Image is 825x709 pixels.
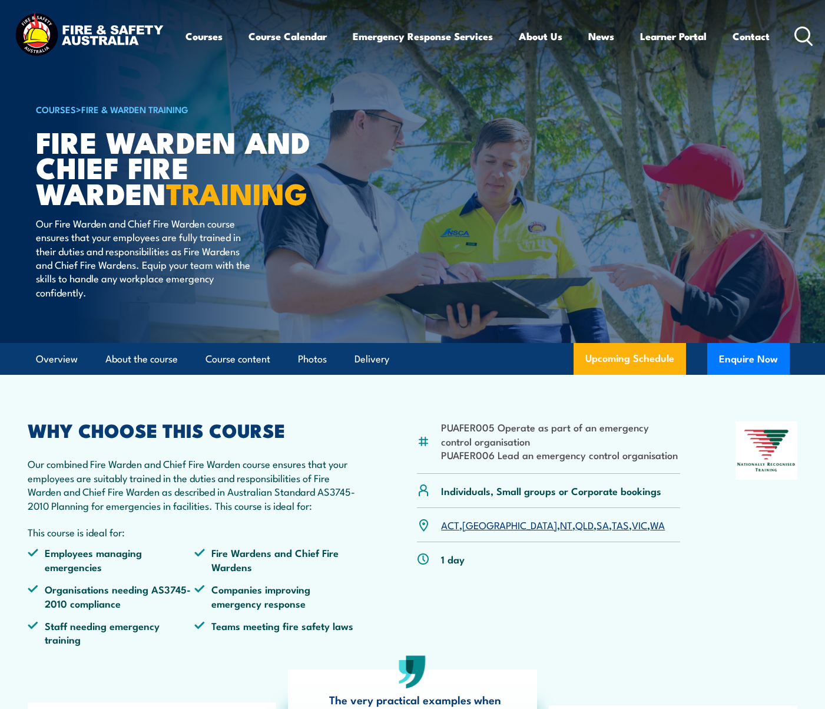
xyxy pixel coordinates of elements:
p: Our Fire Warden and Chief Fire Warden course ensures that your employees are fully trained in the... [36,216,251,299]
li: Companies improving emergency response [194,582,361,610]
a: About the course [105,344,178,375]
li: PUAFER005 Operate as part of an emergency control organisation [441,420,680,448]
p: 1 day [441,552,465,566]
a: Overview [36,344,78,375]
h2: WHY CHOOSE THIS COURSE [28,421,362,438]
a: VIC [632,517,647,532]
h6: > [36,102,327,116]
a: Delivery [354,344,389,375]
li: Staff needing emergency training [28,619,194,647]
img: Nationally Recognised Training logo. [735,421,797,480]
a: TAS [612,517,629,532]
a: QLD [575,517,594,532]
a: ACT [441,517,459,532]
p: , , , , , , , [441,518,665,532]
li: Employees managing emergencies [28,546,194,573]
p: Individuals, Small groups or Corporate bookings [441,484,661,497]
a: NT [560,517,572,532]
li: Organisations needing AS3745-2010 compliance [28,582,194,610]
li: Teams meeting fire safety laws [194,619,361,647]
button: Enquire Now [707,343,790,375]
p: Our combined Fire Warden and Chief Fire Warden course ensures that your employees are suitably tr... [28,457,362,512]
strong: TRAINING [166,170,307,215]
a: SA [597,517,609,532]
a: Contact [733,21,770,52]
a: Emergency Response Services [353,21,493,52]
h1: Fire Warden and Chief Fire Warden [36,128,327,205]
a: Fire & Warden Training [81,103,188,116]
a: Course Calendar [249,21,327,52]
li: Fire Wardens and Chief Fire Wardens [194,546,361,573]
a: WA [650,517,665,532]
li: PUAFER006 Lead an emergency control organisation [441,448,680,461]
a: Photos [298,344,327,375]
a: Upcoming Schedule [574,343,686,375]
a: Course content [206,344,270,375]
p: This course is ideal for: [28,525,362,539]
a: Courses [185,21,223,52]
a: [GEOGRAPHIC_DATA] [462,517,557,532]
a: COURSES [36,103,76,116]
a: About Us [519,21,562,52]
a: Learner Portal [640,21,707,52]
a: News [588,21,614,52]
